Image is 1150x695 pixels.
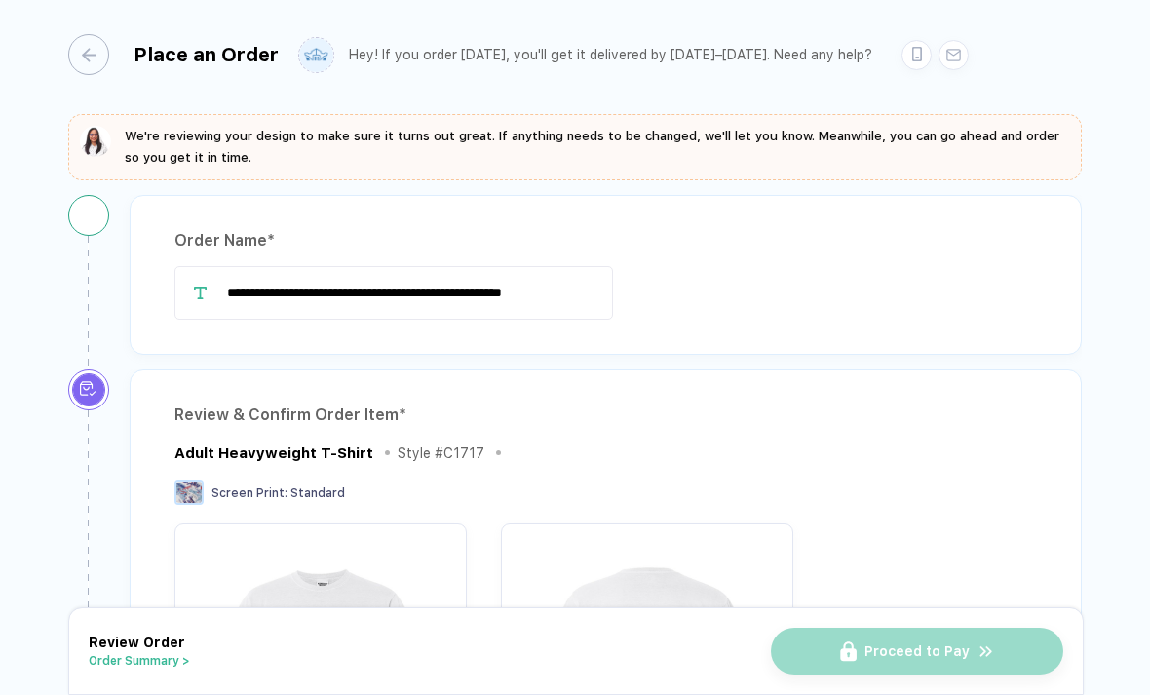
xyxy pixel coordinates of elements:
[80,126,1070,169] button: We're reviewing your design to make sure it turns out great. If anything needs to be changed, we'...
[174,400,1037,431] div: Review & Confirm Order Item
[398,445,484,461] div: Style # C1717
[134,43,279,66] div: Place an Order
[80,126,111,157] img: sophie
[89,654,190,668] button: Order Summary >
[349,47,872,63] div: Hey! If you order [DATE], you'll get it delivered by [DATE]–[DATE]. Need any help?
[290,486,345,500] span: Standard
[211,486,287,500] span: Screen Print :
[174,444,373,462] div: Adult Heavyweight T-Shirt
[89,635,185,650] span: Review Order
[125,129,1059,165] span: We're reviewing your design to make sure it turns out great. If anything needs to be changed, we'...
[174,225,1037,256] div: Order Name
[299,38,333,72] img: user profile
[174,480,204,505] img: Screen Print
